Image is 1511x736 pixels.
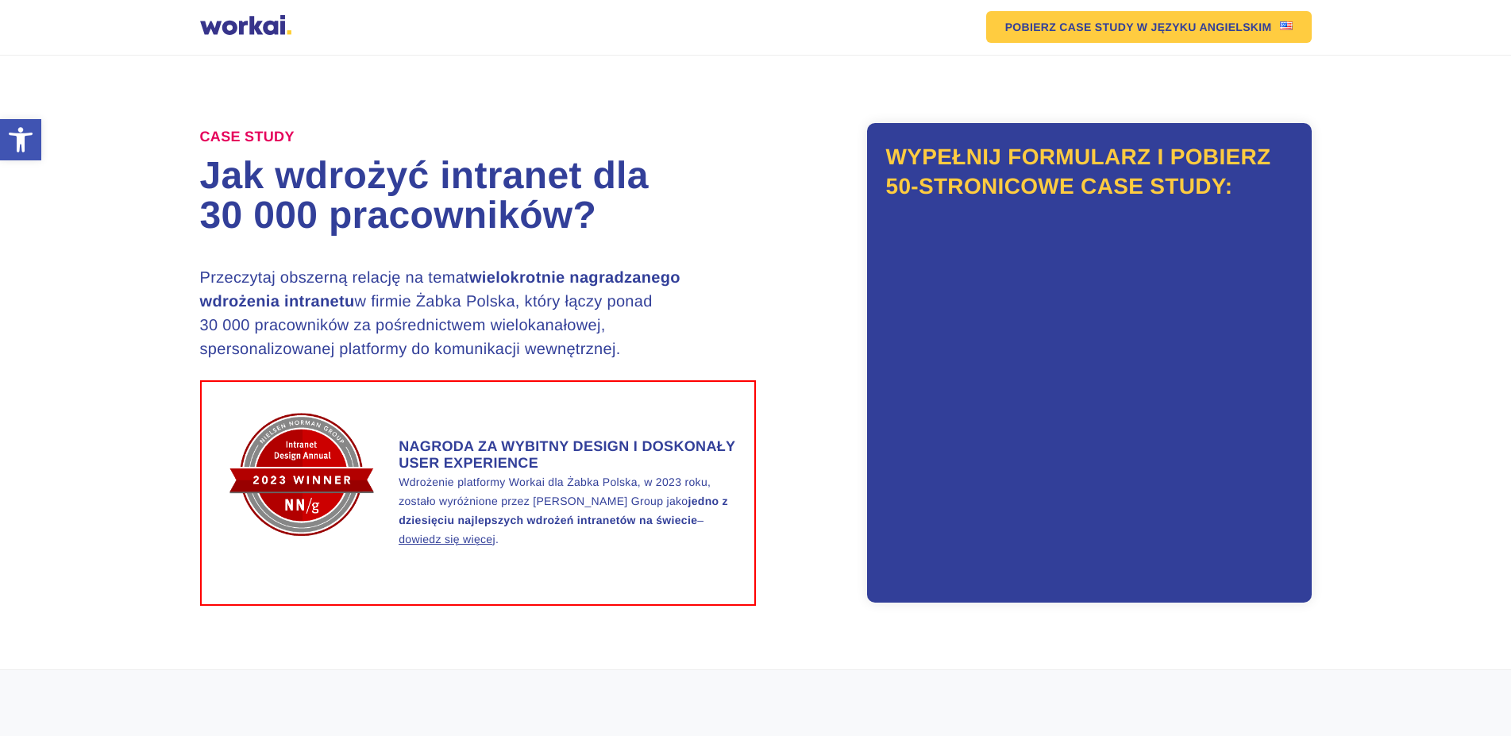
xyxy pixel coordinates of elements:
[200,269,680,310] strong: wielokrotnie nagradzanego wdrożenia intranetu
[399,472,738,549] p: Wdrożenie platformy Workai dla Żabka Polska, w 2023 roku, zostało wyróżnione przez [PERSON_NAME] ...
[1280,21,1293,30] img: US flag
[399,495,728,526] strong: jedno z dziesięciu najlepszych wdrożeń intranetów na świecie
[200,129,295,146] label: CASE STUDY
[887,221,1292,573] iframe: Form 0
[399,438,738,472] h4: NAGRODA ZA WYBITNY DESIGN I DOSKONAŁY USER EXPERIENCE
[200,266,700,361] h3: Przeczytaj obszerną relację na temat w firmie Żabka Polska, który łączy ponad 30 000 pracowników ...
[1005,21,1134,33] em: POBIERZ CASE STUDY
[886,142,1293,202] h2: Wypełnij formularz i pobierz 50-stronicowe case study:
[225,398,378,550] img: Award Image
[200,156,756,236] h1: Jak wdrożyć intranet dla 30 000 pracowników?
[986,11,1312,43] a: POBIERZ CASE STUDYW JĘZYKU ANGIELSKIMUS flag
[399,533,495,545] a: dowiedz się więcej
